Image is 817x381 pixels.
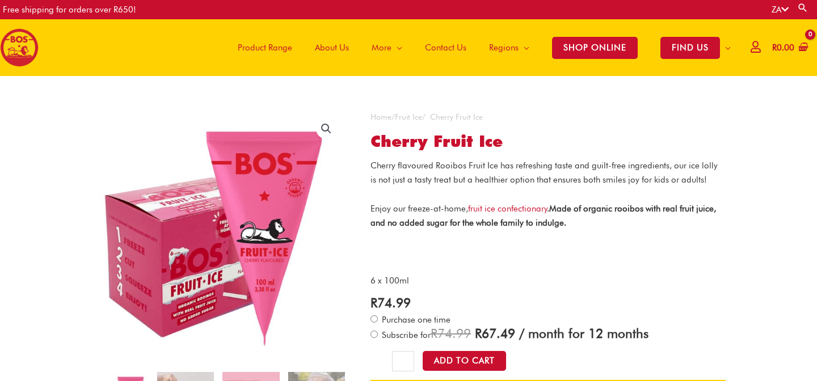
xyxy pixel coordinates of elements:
span: / month for 12 months [519,325,648,341]
input: Product quantity [392,351,414,371]
span: Regions [489,31,519,65]
h1: Cherry Fruit Ice [370,132,726,151]
span: SHOP ONLINE [552,37,638,59]
a: SHOP ONLINE [541,19,649,76]
span: R [772,43,777,53]
a: View full-screen image gallery [316,118,336,139]
a: Regions [478,19,541,76]
span: Product Range [238,31,292,65]
button: Add to Cart [423,351,506,371]
a: Contact Us [414,19,478,76]
input: Purchase one time [370,315,378,323]
p: 6 x 100ml [370,274,726,288]
a: ZA [772,5,789,15]
a: Product Range [226,19,304,76]
span: R [370,295,377,310]
p: Cherry flavoured Rooibos Fruit Ice has refreshing taste and guilt-free ingredients, our ice lolly... [370,159,726,187]
strong: Made of organic rooibos with real fruit juice, and no added sugar for the whole family to indulge. [370,204,716,228]
a: View Shopping Cart, empty [770,35,808,61]
bdi: 0.00 [772,43,794,53]
span: 74.99 [431,325,471,341]
span: Subscribe for [380,330,648,340]
span: About Us [315,31,349,65]
span: More [372,31,391,65]
nav: Site Navigation [218,19,742,76]
nav: Breadcrumb [370,110,726,124]
a: Search button [797,2,808,13]
input: Subscribe for / month for 12 months [370,331,378,338]
a: More [360,19,414,76]
span: R [475,325,482,341]
a: Home [370,112,391,121]
a: Fruit Ice [395,112,422,121]
bdi: 74.99 [370,295,411,310]
p: Enjoy our freeze-at-home, . [370,202,726,230]
span: R [431,325,437,341]
span: Contact Us [425,31,466,65]
img: cherry fruit ice [92,110,346,363]
span: 67.49 [475,325,515,341]
a: About Us [304,19,360,76]
a: fruit ice confectionary [468,204,548,214]
span: Purchase one time [380,315,450,325]
span: FIND US [660,37,720,59]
